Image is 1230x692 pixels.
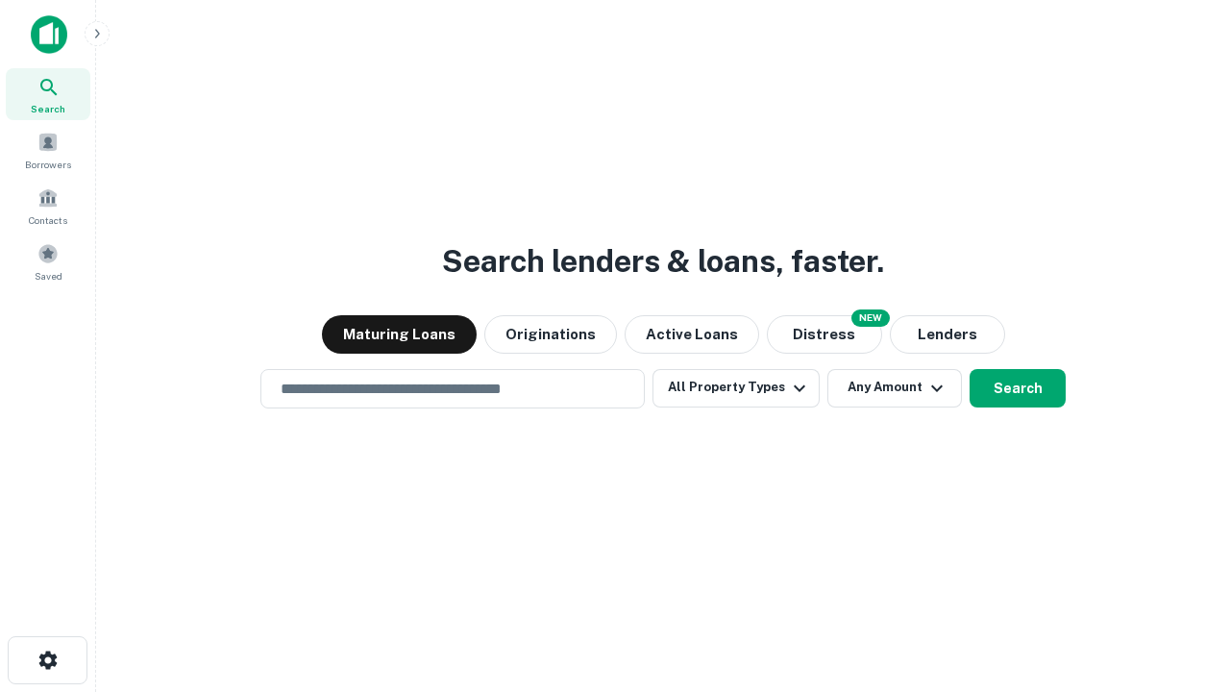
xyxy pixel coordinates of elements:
h3: Search lenders & loans, faster. [442,238,884,284]
button: Originations [484,315,617,354]
button: Active Loans [625,315,759,354]
span: Search [31,101,65,116]
iframe: Chat Widget [1134,538,1230,630]
button: Maturing Loans [322,315,477,354]
a: Borrowers [6,124,90,176]
button: Search [970,369,1066,408]
a: Saved [6,235,90,287]
span: Saved [35,268,62,284]
a: Search [6,68,90,120]
span: Borrowers [25,157,71,172]
button: Lenders [890,315,1005,354]
a: Contacts [6,180,90,232]
button: Any Amount [827,369,962,408]
button: Search distressed loans with lien and other non-mortgage details. [767,315,882,354]
img: capitalize-icon.png [31,15,67,54]
button: All Property Types [652,369,820,408]
span: Contacts [29,212,67,228]
div: NEW [851,309,890,327]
